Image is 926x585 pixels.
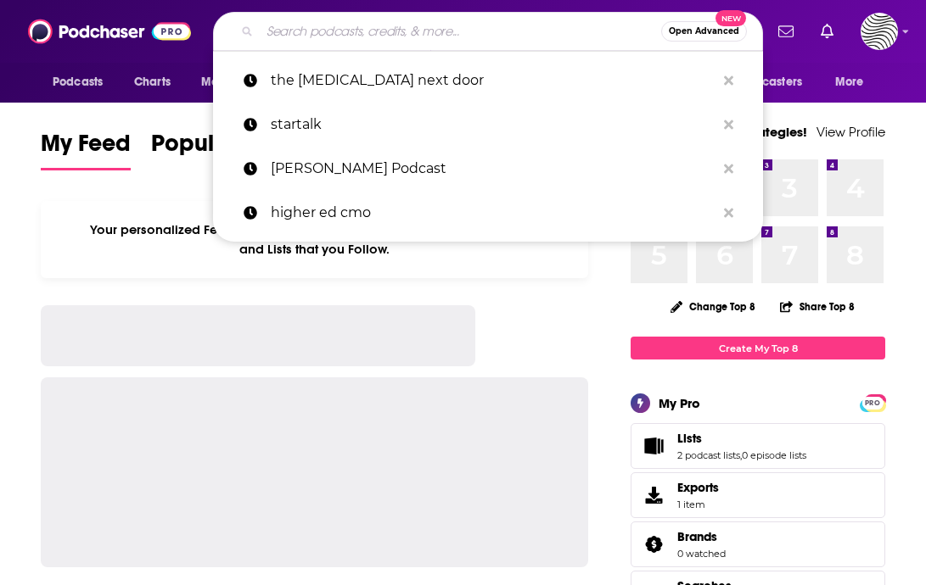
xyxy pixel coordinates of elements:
[151,129,295,170] a: Popular Feed
[260,18,661,45] input: Search podcasts, credits, & more...
[814,17,840,46] a: Show notifications dropdown
[659,395,700,411] div: My Pro
[213,58,763,103] a: the [MEDICAL_DATA] next door
[213,147,763,191] a: [PERSON_NAME] Podcast
[823,66,885,98] button: open menu
[677,449,740,461] a: 2 podcast lists
[710,66,827,98] button: open menu
[716,10,746,26] span: New
[631,423,885,469] span: Lists
[862,397,883,409] span: PRO
[660,296,766,317] button: Change Top 8
[271,58,716,103] p: the pediatrician next door
[637,483,671,507] span: Exports
[661,21,747,42] button: Open AdvancedNew
[677,431,702,446] span: Lists
[213,12,763,51] div: Search podcasts, credits, & more...
[123,66,181,98] a: Charts
[631,337,885,359] a: Create My Top 8
[677,480,719,495] span: Exports
[772,17,800,46] a: Show notifications dropdown
[861,13,898,50] img: User Profile
[677,431,806,446] a: Lists
[53,70,103,94] span: Podcasts
[677,499,719,510] span: 1 item
[669,27,739,36] span: Open Advanced
[862,396,883,409] a: PRO
[213,103,763,147] a: startalk
[41,129,131,168] span: My Feed
[677,548,726,560] a: 0 watched
[41,129,131,170] a: My Feed
[213,191,763,235] a: higher ed cmo
[740,449,742,461] span: ,
[28,15,191,47] img: Podchaser - Follow, Share and Rate Podcasts
[637,434,671,458] a: Lists
[835,70,864,94] span: More
[631,472,885,518] a: Exports
[779,290,856,323] button: Share Top 8
[817,124,885,140] a: View Profile
[271,147,716,191] p: Watson-Howland Podcast
[134,70,171,94] span: Charts
[151,129,295,168] span: Popular Feed
[677,529,717,544] span: Brands
[271,191,716,235] p: higher ed cmo
[201,70,261,94] span: Monitoring
[637,532,671,556] a: Brands
[271,103,716,147] p: startalk
[742,449,806,461] a: 0 episode lists
[189,66,283,98] button: open menu
[677,529,726,544] a: Brands
[41,201,588,278] div: Your personalized Feed is curated based on the Podcasts, Creators, Users, and Lists that you Follow.
[631,521,885,567] span: Brands
[861,13,898,50] span: Logged in as OriginalStrategies
[41,66,125,98] button: open menu
[861,13,898,50] button: Show profile menu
